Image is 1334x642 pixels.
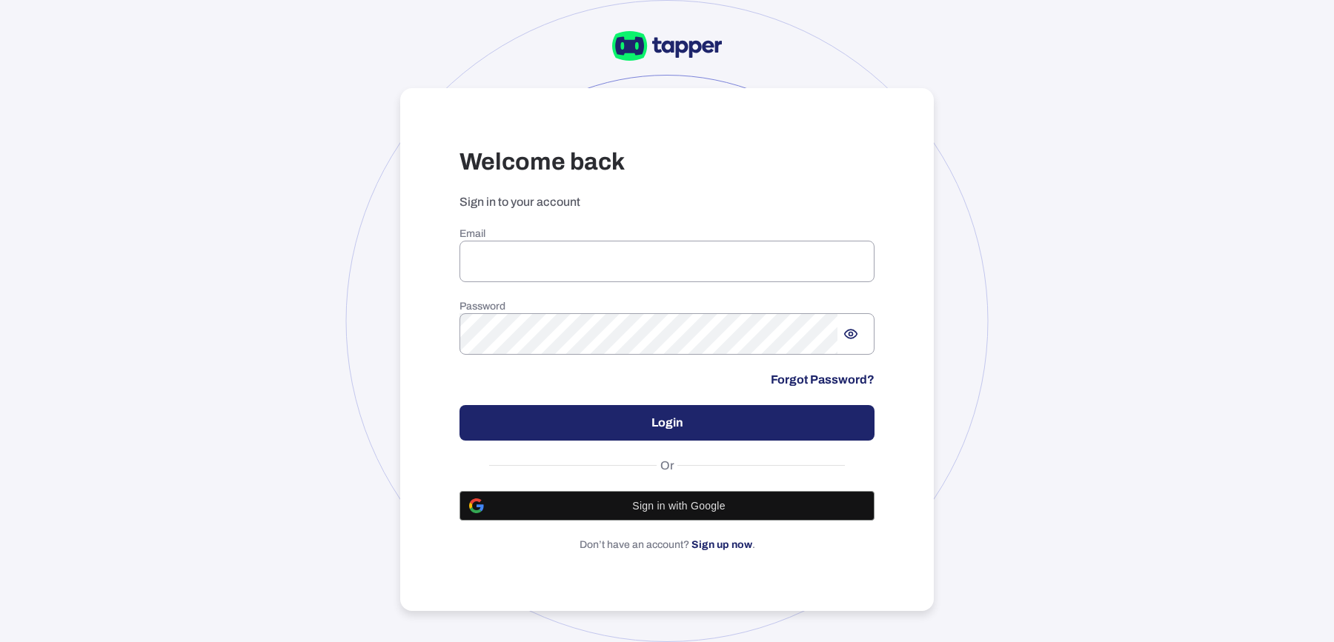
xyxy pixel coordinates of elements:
h6: Password [459,300,875,313]
button: Show password [837,321,864,347]
h6: Email [459,227,875,241]
button: Sign in with Google [459,491,875,521]
a: Forgot Password? [771,372,875,387]
span: Sign in with Google [493,500,865,512]
p: Don’t have an account? . [459,538,875,552]
p: Sign in to your account [459,195,875,210]
button: Login [459,405,875,441]
h3: Welcome back [459,147,875,177]
span: Or [657,458,678,473]
a: Sign up now [691,539,752,550]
